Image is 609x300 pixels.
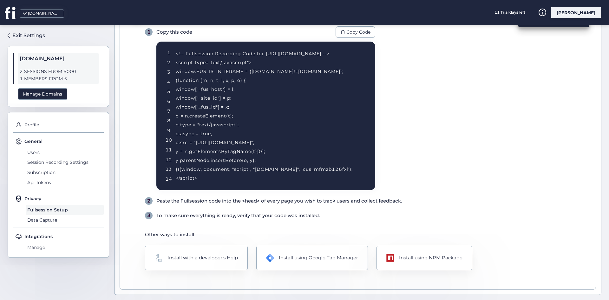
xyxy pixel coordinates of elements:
[167,88,170,95] div: 5
[166,156,172,163] div: 12
[12,31,45,39] div: Exit Settings
[26,205,104,215] span: Fullsession Setup
[167,59,170,66] div: 2
[26,147,104,157] span: Users
[156,197,402,205] div: Paste the Fullsession code into the <head> of every page you wish to track users and collect feed...
[167,127,170,134] div: 9
[23,120,104,130] span: Profile
[145,212,153,219] div: 3
[156,28,192,36] div: Copy this code
[167,78,170,85] div: 4
[145,231,588,238] div: Other ways to install
[24,138,43,145] span: General
[24,195,41,202] span: Privacy
[26,177,104,188] span: Api Tokens
[145,197,153,205] div: 2
[26,215,104,225] span: Data Capture
[166,137,172,143] div: 10
[176,49,360,183] div: <!-- Fullsession Recording Code for [URL][DOMAIN_NAME] --> <script type="text/javascript"> window...
[551,7,601,18] div: [PERSON_NAME]
[18,88,67,100] div: Manage Domains
[20,68,97,75] span: 2 SESSIONS FROM 5000
[20,55,97,63] span: [DOMAIN_NAME]
[166,146,172,153] div: 11
[26,167,104,177] span: Subscription
[399,254,462,262] div: Install using NPM Package
[145,28,153,36] div: 1
[26,243,104,253] span: Manage
[346,29,370,36] span: Copy Code
[166,176,172,183] div: 14
[20,75,97,83] span: 1 MEMBERS FROM 5
[279,254,358,262] div: Install using Google Tag Manager
[24,233,53,240] span: Integrations
[28,10,60,17] div: [DOMAIN_NAME]
[486,7,534,18] div: 11 Trial days left
[156,212,320,219] div: To make sure everything is ready, verify that your code was installed.
[167,117,170,124] div: 8
[8,30,45,41] a: Exit Settings
[167,108,170,115] div: 7
[167,69,170,76] div: 3
[26,157,104,168] span: Session Recording Settings
[167,98,170,105] div: 6
[167,254,238,262] div: Install with a developer's Help
[166,166,172,173] div: 13
[167,49,170,56] div: 1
